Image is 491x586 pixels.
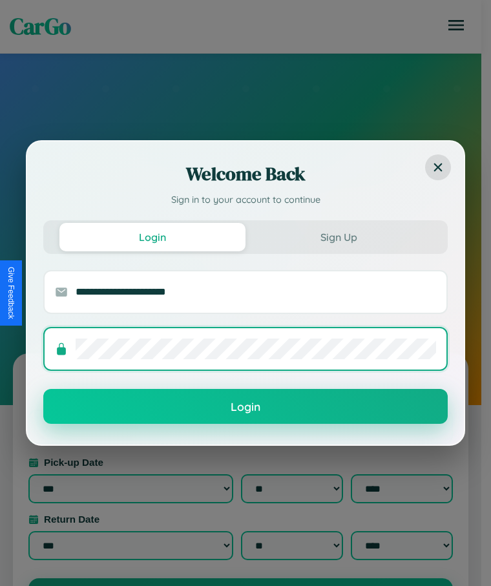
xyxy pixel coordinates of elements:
[43,193,448,207] p: Sign in to your account to continue
[43,389,448,424] button: Login
[245,223,432,251] button: Sign Up
[6,267,16,319] div: Give Feedback
[43,161,448,187] h2: Welcome Back
[59,223,245,251] button: Login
